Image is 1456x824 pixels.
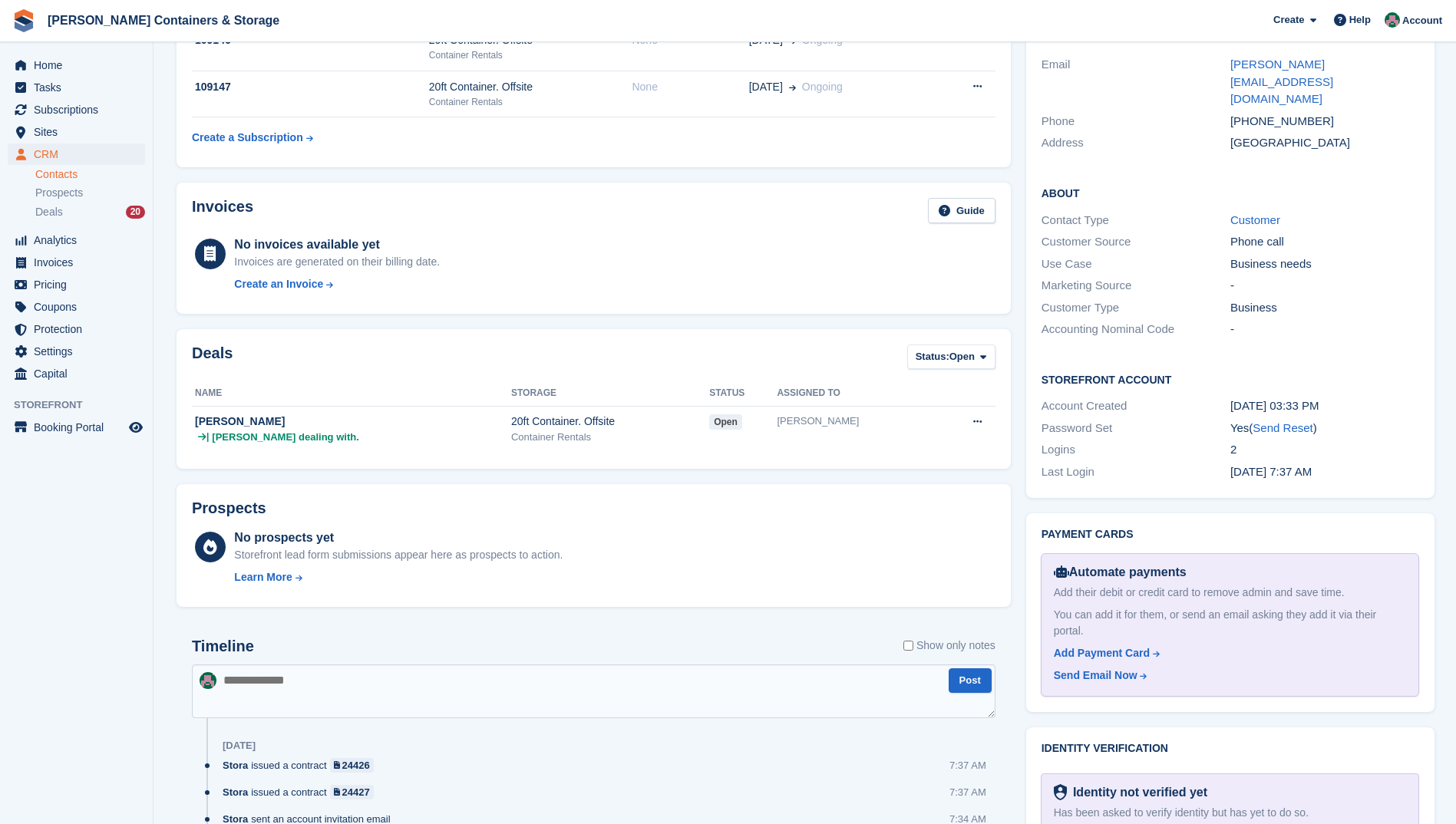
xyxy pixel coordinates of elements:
span: Tasks [34,77,126,98]
a: menu [8,143,145,165]
a: menu [8,363,145,384]
input: Show only notes [903,638,913,654]
div: No invoices available yet [234,236,440,254]
a: menu [8,341,145,362]
span: Open [949,349,975,364]
a: menu [8,77,145,98]
a: menu [8,417,145,438]
div: Identity not verified yet [1067,783,1207,802]
img: stora-icon-8386f47178a22dfd0bd8f6a31ec36ba5ce8667c1dd55bd0f319d3a0aa187defe.svg [12,9,35,32]
span: Analytics [34,229,126,251]
a: 24427 [330,785,374,799]
span: CRM [34,143,126,165]
div: Invoices are generated on their billing date. [234,254,440,270]
div: Add their debit or credit card to remove admin and save time. [1054,585,1406,601]
div: - [1230,321,1419,338]
span: Home [34,54,126,76]
div: Create an Invoice [234,276,323,292]
a: Preview store [127,418,145,437]
div: Container Rentals [429,95,632,109]
a: [PERSON_NAME] Containers & Storage [41,8,286,33]
div: - [1230,277,1419,295]
a: menu [8,296,145,318]
h2: Prospects [192,499,266,517]
div: [GEOGRAPHIC_DATA] [1230,134,1419,152]
span: | [206,430,209,445]
div: 7:37 AM [949,758,986,773]
div: Has been asked to verify identity but has yet to do so. [1054,805,1406,821]
a: menu [8,252,145,273]
span: [DATE] [749,79,783,95]
div: 7:37 AM [949,785,986,799]
a: Contacts [35,167,145,182]
div: Yes [1230,420,1419,437]
div: 24427 [342,785,370,799]
button: Post [949,668,992,694]
div: You can add it for them, or send an email asking they add it via their portal. [1054,607,1406,639]
div: [DATE] 03:33 PM [1230,397,1419,415]
h2: Payment cards [1042,529,1419,541]
a: Prospects [35,185,145,201]
div: Send Email Now [1054,667,1137,684]
a: Guide [928,198,995,223]
div: 20ft Container. Offsite [429,79,632,95]
h2: About [1042,185,1419,200]
div: Accounting Nominal Code [1042,321,1230,338]
img: Identity Verification Ready [1054,784,1067,801]
time: 2025-09-22 06:37:10 UTC [1230,465,1312,478]
a: menu [8,318,145,340]
a: Create a Subscription [192,124,313,152]
span: Stora [223,758,248,773]
img: Julia Marcham [1385,12,1400,28]
div: Customer Source [1042,233,1230,251]
span: Status: [916,349,949,364]
div: Add Payment Card [1054,645,1150,661]
div: [PERSON_NAME] [195,414,511,430]
span: Subscriptions [34,99,126,120]
div: 2 [1230,441,1419,459]
span: Help [1349,12,1371,28]
div: Automate payments [1054,563,1406,582]
h2: Deals [192,344,233,373]
span: Prospects [35,186,83,200]
div: [DATE] [223,740,256,752]
div: Marketing Source [1042,277,1230,295]
div: 24426 [342,758,370,773]
div: 109147 [192,79,429,95]
a: Customer [1230,213,1280,226]
div: None [632,79,748,95]
span: Create [1273,12,1304,28]
div: issued a contract [223,758,381,773]
a: 24426 [330,758,374,773]
a: menu [8,99,145,120]
a: Send Reset [1253,421,1312,434]
a: Create an Invoice [234,276,440,292]
div: Container Rentals [511,430,709,445]
div: Use Case [1042,255,1230,273]
div: Phone call [1230,233,1419,251]
div: Phone [1042,113,1230,130]
span: Protection [34,318,126,340]
a: [PERSON_NAME][EMAIL_ADDRESS][DOMAIN_NAME] [1230,58,1333,105]
div: Logins [1042,441,1230,459]
span: Ongoing [802,81,843,93]
div: Customer Type [1042,299,1230,317]
div: Container Rentals [429,48,632,62]
h2: Storefront Account [1042,371,1419,387]
span: Deals [35,205,63,219]
span: Sites [34,121,126,143]
div: issued a contract [223,785,381,799]
span: Capital [34,363,126,384]
div: Learn More [234,569,292,585]
span: open [709,414,742,430]
a: Learn More [234,569,563,585]
div: Address [1042,134,1230,152]
span: Settings [34,341,126,362]
a: menu [8,274,145,295]
span: Coupons [34,296,126,318]
span: Ongoing [802,34,843,46]
a: menu [8,229,145,251]
div: Contact Type [1042,212,1230,229]
span: [PERSON_NAME] dealing with. [212,430,358,445]
a: menu [8,54,145,76]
